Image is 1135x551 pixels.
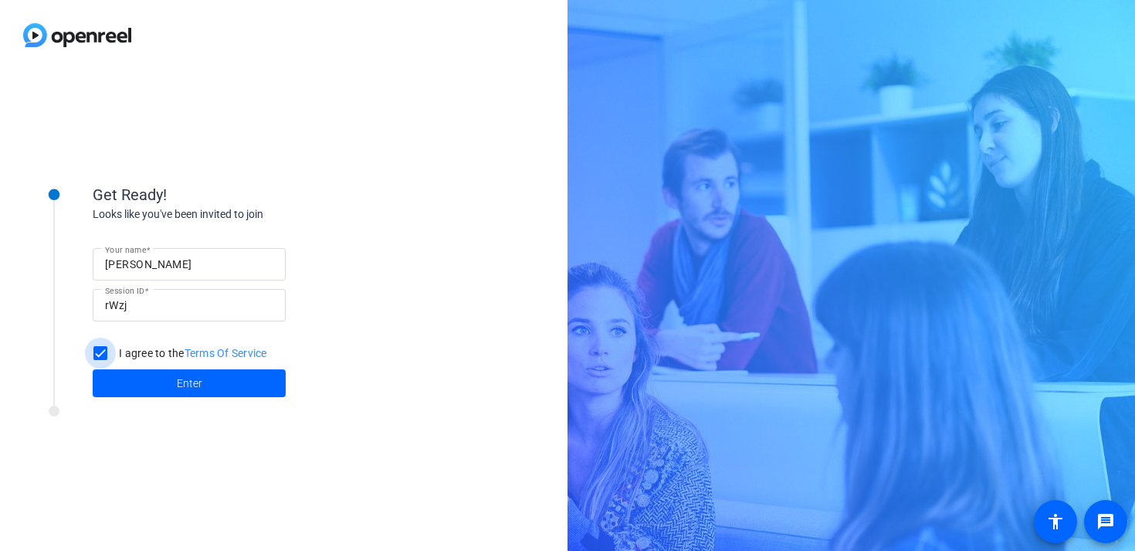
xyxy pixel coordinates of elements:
[105,245,146,254] mat-label: Your name
[93,206,401,223] div: Looks like you've been invited to join
[105,286,144,295] mat-label: Session ID
[185,347,267,359] a: Terms Of Service
[177,376,202,392] span: Enter
[116,345,267,361] label: I agree to the
[1046,512,1065,531] mat-icon: accessibility
[1096,512,1115,531] mat-icon: message
[93,183,401,206] div: Get Ready!
[93,369,286,397] button: Enter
